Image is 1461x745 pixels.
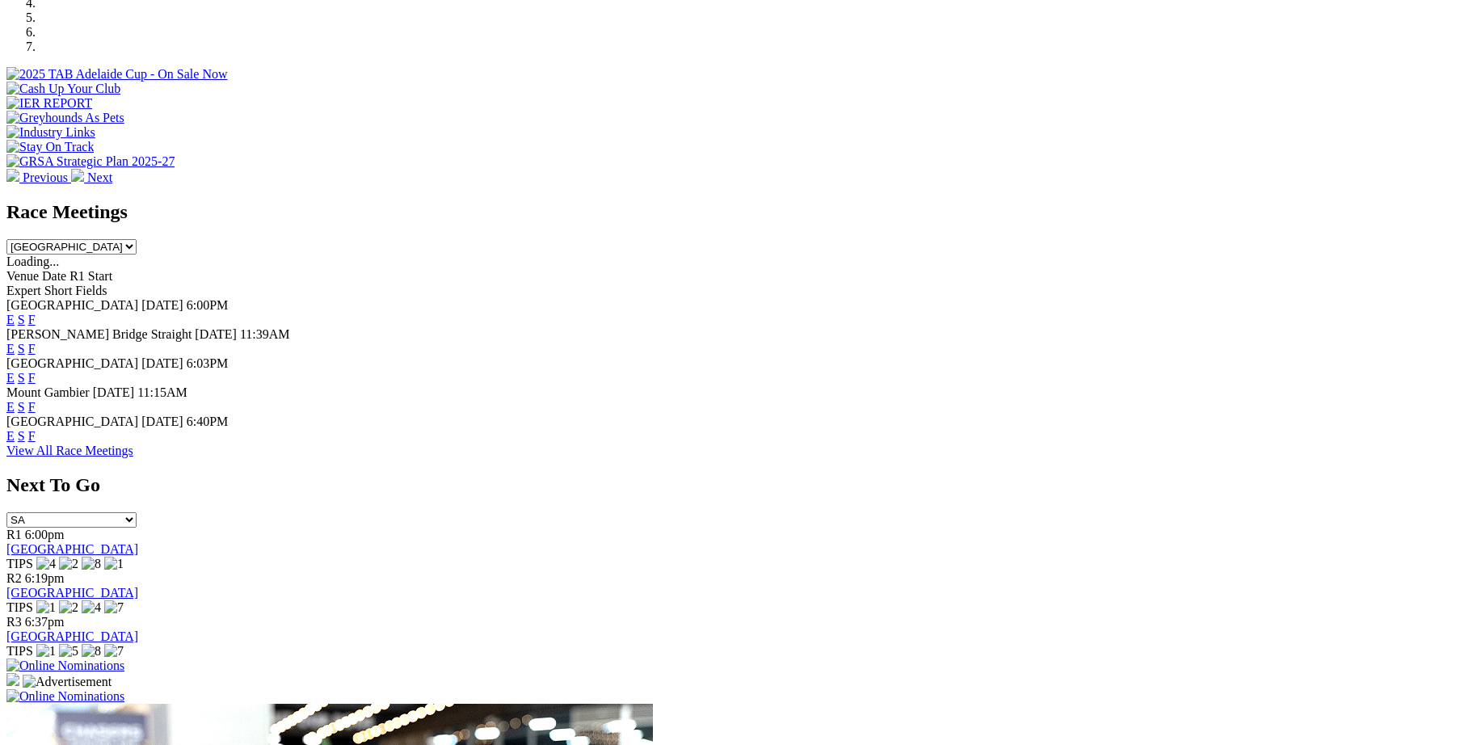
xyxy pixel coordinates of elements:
span: [GEOGRAPHIC_DATA] [6,356,138,370]
span: [GEOGRAPHIC_DATA] [6,298,138,312]
img: 1 [104,557,124,571]
span: [GEOGRAPHIC_DATA] [6,415,138,428]
img: Online Nominations [6,659,124,673]
a: F [28,342,36,356]
img: 15187_Greyhounds_GreysPlayCentral_Resize_SA_WebsiteBanner_300x115_2025.jpg [6,673,19,686]
img: 2025 TAB Adelaide Cup - On Sale Now [6,67,228,82]
span: TIPS [6,600,33,614]
span: 11:39AM [240,327,290,341]
a: Next [71,170,112,184]
img: 2 [59,600,78,615]
a: E [6,429,15,443]
span: 6:19pm [25,571,65,585]
a: [GEOGRAPHIC_DATA] [6,586,138,600]
img: 2 [59,557,78,571]
span: [DATE] [141,356,183,370]
a: S [18,429,25,443]
a: S [18,371,25,385]
a: F [28,313,36,326]
a: [GEOGRAPHIC_DATA] [6,629,138,643]
span: Mount Gambier [6,385,90,399]
span: R1 Start [69,269,112,283]
a: S [18,400,25,414]
span: Venue [6,269,39,283]
img: 7 [104,644,124,659]
span: R1 [6,528,22,541]
a: F [28,371,36,385]
span: R2 [6,571,22,585]
span: Fields [75,284,107,297]
img: chevron-right-pager-white.svg [71,169,84,182]
img: 8 [82,557,101,571]
span: [PERSON_NAME] Bridge Straight [6,327,192,341]
span: Expert [6,284,41,297]
img: 4 [36,557,56,571]
a: S [18,342,25,356]
a: F [28,429,36,443]
img: Online Nominations [6,689,124,704]
img: Stay On Track [6,140,94,154]
a: E [6,400,15,414]
h2: Race Meetings [6,201,1455,223]
a: E [6,371,15,385]
img: chevron-left-pager-white.svg [6,169,19,182]
img: 4 [82,600,101,615]
img: Greyhounds As Pets [6,111,124,125]
span: [DATE] [93,385,135,399]
span: 6:00pm [25,528,65,541]
span: TIPS [6,644,33,658]
span: Loading... [6,255,59,268]
img: 7 [104,600,124,615]
a: E [6,313,15,326]
span: 6:00PM [187,298,229,312]
span: [DATE] [195,327,237,341]
a: S [18,313,25,326]
a: Previous [6,170,71,184]
span: 6:40PM [187,415,229,428]
span: [DATE] [141,415,183,428]
span: R3 [6,615,22,629]
span: 6:37pm [25,615,65,629]
a: [GEOGRAPHIC_DATA] [6,542,138,556]
a: View All Race Meetings [6,444,133,457]
img: 8 [82,644,101,659]
span: Date [42,269,66,283]
img: IER REPORT [6,96,92,111]
span: Short [44,284,73,297]
img: Advertisement [23,675,112,689]
img: Industry Links [6,125,95,140]
h2: Next To Go [6,474,1455,496]
img: 1 [36,600,56,615]
span: TIPS [6,557,33,570]
span: 6:03PM [187,356,229,370]
img: GRSA Strategic Plan 2025-27 [6,154,175,169]
img: 1 [36,644,56,659]
span: [DATE] [141,298,183,312]
img: Cash Up Your Club [6,82,120,96]
span: 11:15AM [137,385,187,399]
span: Previous [23,170,68,184]
a: E [6,342,15,356]
span: Next [87,170,112,184]
a: F [28,400,36,414]
img: 5 [59,644,78,659]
